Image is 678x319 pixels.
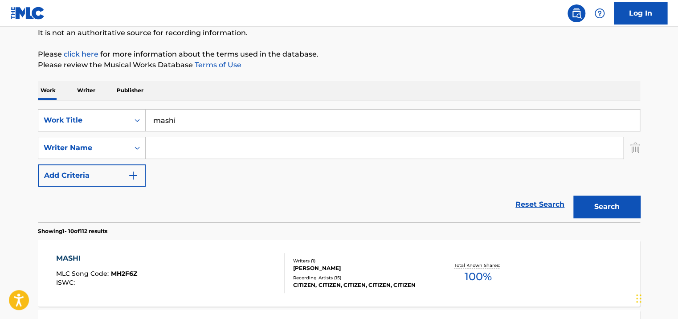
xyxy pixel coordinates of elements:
span: MLC Song Code : [56,270,111,278]
img: 9d2ae6d4665cec9f34b9.svg [128,170,139,181]
form: Search Form [38,109,640,222]
div: MASHI [56,253,137,264]
div: [PERSON_NAME] [293,264,428,272]
span: ISWC : [56,278,77,286]
img: Delete Criterion [630,137,640,159]
button: Search [573,196,640,218]
iframe: Chat Widget [633,276,678,319]
a: Terms of Use [193,61,241,69]
span: 100 % [464,269,491,285]
a: MASHIMLC Song Code:MH2F6ZISWC:Writers (1)[PERSON_NAME]Recording Artists (15)CITIZEN, CITIZEN, CIT... [38,240,640,307]
img: help [594,8,605,19]
a: Log In [614,2,667,25]
p: Please review the Musical Works Database [38,60,640,70]
p: Publisher [114,81,146,100]
div: Writer Name [44,143,124,153]
a: Reset Search [511,195,569,214]
p: It is not an authoritative source for recording information. [38,28,640,38]
p: Writer [74,81,98,100]
a: Public Search [568,4,585,22]
p: Total Known Shares: [454,262,502,269]
span: MH2F6Z [111,270,137,278]
div: Help [591,4,609,22]
div: Drag [636,285,641,312]
p: Showing 1 - 10 of 112 results [38,227,107,235]
p: Work [38,81,58,100]
p: Please for more information about the terms used in the database. [38,49,640,60]
img: MLC Logo [11,7,45,20]
div: CITIZEN, CITIZEN, CITIZEN, CITIZEN, CITIZEN [293,281,428,289]
div: Recording Artists ( 15 ) [293,274,428,281]
a: click here [64,50,98,58]
div: Writers ( 1 ) [293,258,428,264]
div: Work Title [44,115,124,126]
img: search [571,8,582,19]
button: Add Criteria [38,164,146,187]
